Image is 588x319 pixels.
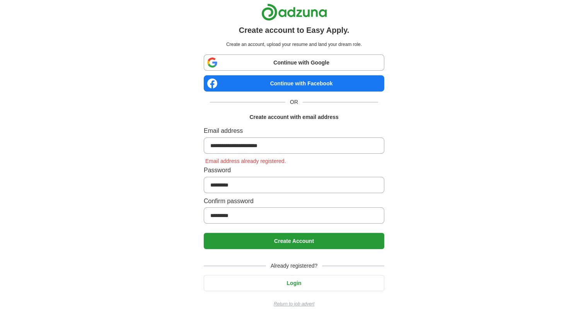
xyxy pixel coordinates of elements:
img: Adzuna logo [261,3,327,21]
a: Continue with Facebook [204,75,384,92]
a: Continue with Google [204,54,384,71]
h1: Create account with email address [249,113,338,121]
h1: Create account to Easy Apply. [239,24,349,36]
button: Create Account [204,233,384,249]
label: Password [204,165,384,175]
span: Email address already registered. [204,158,288,164]
p: Create an account, upload your resume and land your dream role. [205,41,383,48]
label: Confirm password [204,196,384,206]
span: OR [285,98,303,106]
button: Login [204,275,384,291]
a: Login [204,280,384,286]
label: Email address [204,126,384,136]
span: Already registered? [266,261,322,270]
a: Return to job advert [204,300,384,308]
